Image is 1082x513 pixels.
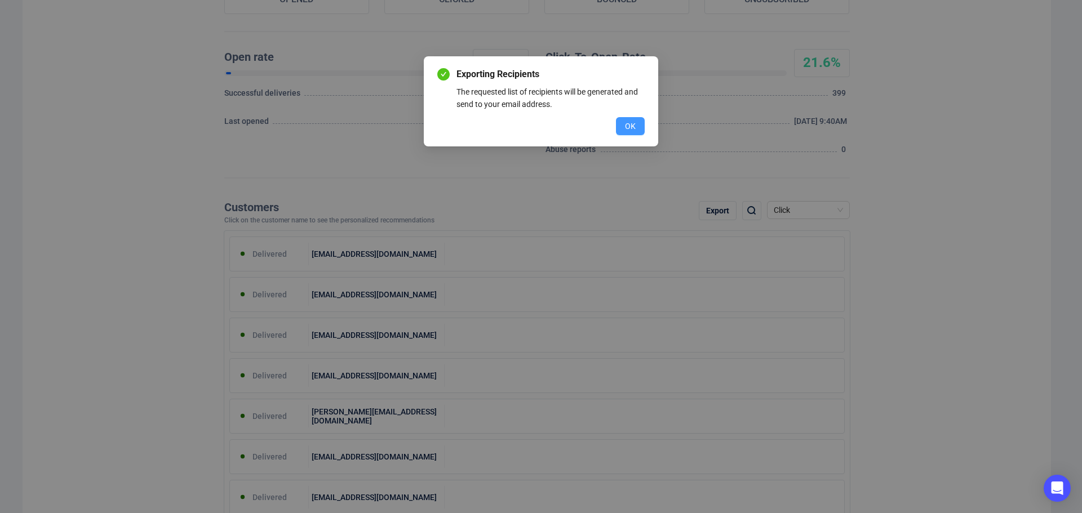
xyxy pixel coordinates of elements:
[456,68,645,81] span: Exporting Recipients
[616,117,645,135] button: OK
[625,120,636,132] span: OK
[1044,475,1071,502] div: Open Intercom Messenger
[456,86,645,110] div: The requested list of recipients will be generated and send to your email address.
[437,68,450,81] span: check-circle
